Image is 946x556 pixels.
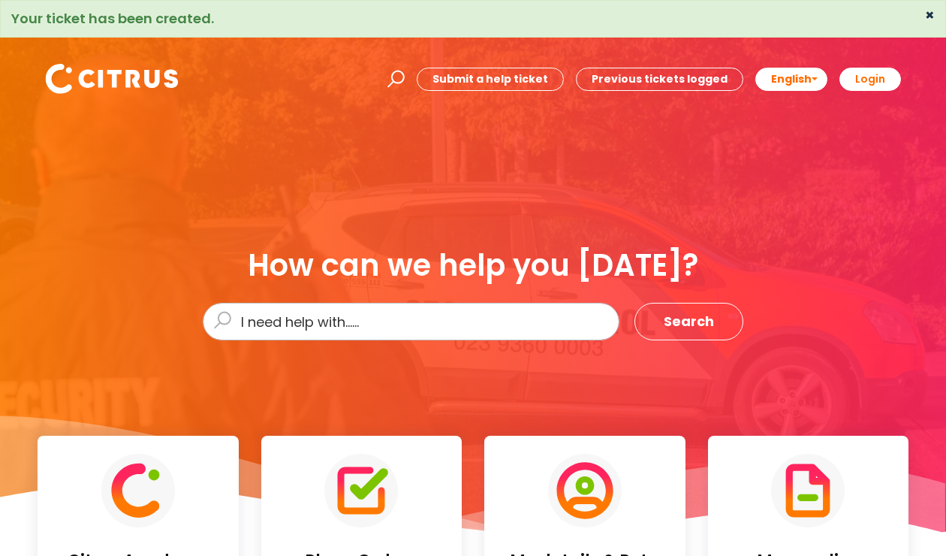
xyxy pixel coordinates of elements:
span: Search [664,310,714,334]
span: English [771,71,812,86]
div: How can we help you [DATE]? [203,249,743,282]
button: Search [634,303,743,340]
a: Previous tickets logged [576,68,743,91]
a: Submit a help ticket [417,68,564,91]
button: × [925,8,935,22]
input: I need help with...... [203,303,619,340]
a: Login [839,68,901,91]
b: Login [855,71,885,86]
